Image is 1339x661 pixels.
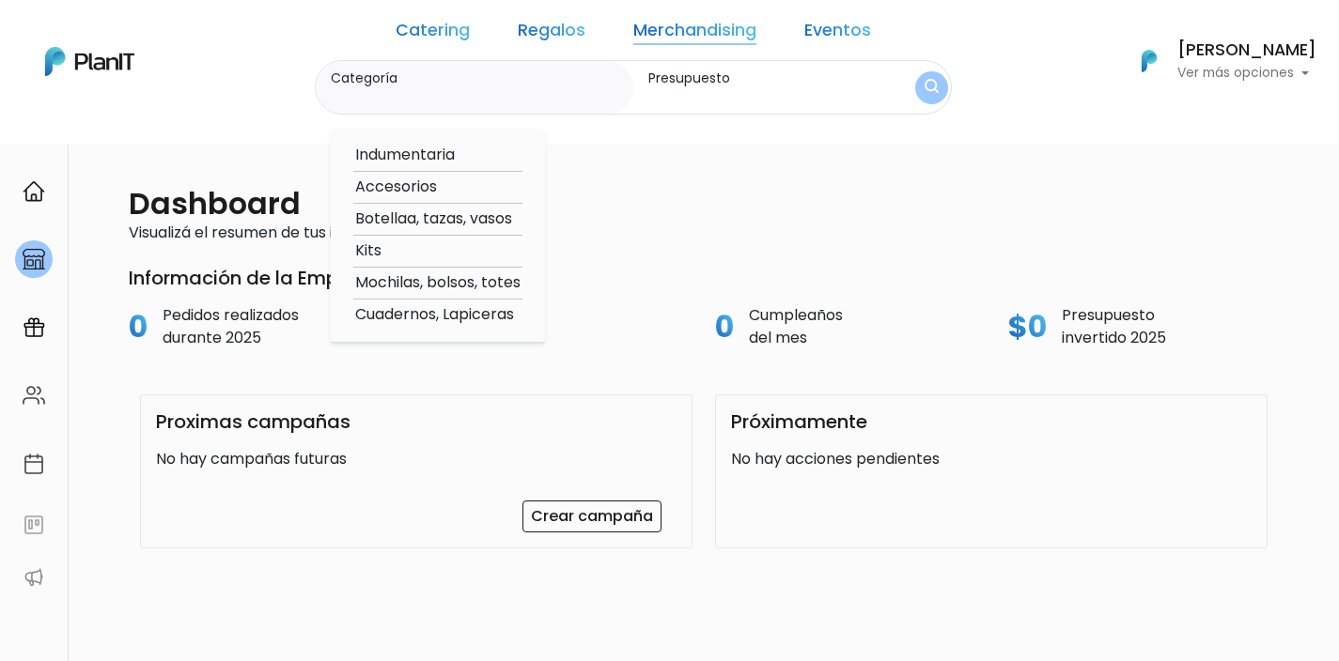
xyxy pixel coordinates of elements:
p: No hay campañas futuras [156,448,677,470]
p: No hay acciones pendientes [731,448,1252,470]
a: Catering [396,23,470,45]
img: PlanIt Logo [45,47,134,76]
img: calendar-87d922413cdce8b2cf7b7f5f62616a5cf9e4887200fb71536465627b3292af00.svg [23,453,45,475]
label: Categoría [331,69,626,88]
p: Ver más opciones [1177,67,1316,80]
a: Regalos [518,23,585,45]
h3: Proximas campañas [156,410,350,433]
option: Cuadernos, Lapiceras [353,303,522,327]
a: Merchandising [633,23,756,45]
option: Botellaa, tazas, vasos [353,208,522,231]
option: Accesorios [353,176,522,199]
img: feedback-78b5a0c8f98aac82b08bfc38622c3050aee476f2c9584af64705fc4e61158814.svg [23,514,45,536]
label: Presupuesto [648,69,880,88]
p: Visualizá el resumen de tus iniciativas en PlanIT. [110,222,1279,244]
a: Eventos [804,23,871,45]
h2: 0 [715,309,734,345]
button: PlanIt Logo [PERSON_NAME] Ver más opciones [1117,37,1316,85]
img: campaigns-02234683943229c281be62815700db0a1741e53638e28bf9629b52c665b00959.svg [23,316,45,339]
h3: Información de la Empresa [129,267,1279,289]
img: home-e721727adea9d79c4d83392d1f703f7f8bce08238fde08b1acbfd93340b81755.svg [23,180,45,203]
h3: Próximamente [731,410,867,433]
option: Kits [353,239,522,263]
img: people-662611757002400ad9ed0e3c099ab2801c6687ba6c219adb57efc949bc21e19d.svg [23,384,45,407]
h2: Dashboard [129,186,301,222]
option: Indumentaria [353,144,522,167]
h2: 0 [129,309,148,345]
h2: 0 [422,309,441,345]
img: partners-52edf745621dab592f3b2c58e3bca9d71375a7ef29c3b500c9f145b62cc070d4.svg [23,566,45,589]
option: Mochilas, bolsos, totes [353,271,522,295]
p: Cumpleaños del mes [749,304,843,349]
h2: $0 [1008,309,1047,345]
div: ¿Necesitás ayuda? [97,18,271,54]
h6: [PERSON_NAME] [1177,42,1316,59]
p: Pedidos realizados durante 2025 [163,304,299,349]
img: marketplace-4ceaa7011d94191e9ded77b95e3339b90024bf715f7c57f8cf31f2d8c509eaba.svg [23,248,45,270]
a: Crear campaña [522,500,662,532]
img: search_button-432b6d5273f82d61273b3651a40e1bd1b912527efae98b1b7a1b2c0702e16a8d.svg [925,79,939,97]
p: Presupuesto invertido 2025 [1062,304,1166,349]
img: PlanIt Logo [1129,40,1170,82]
